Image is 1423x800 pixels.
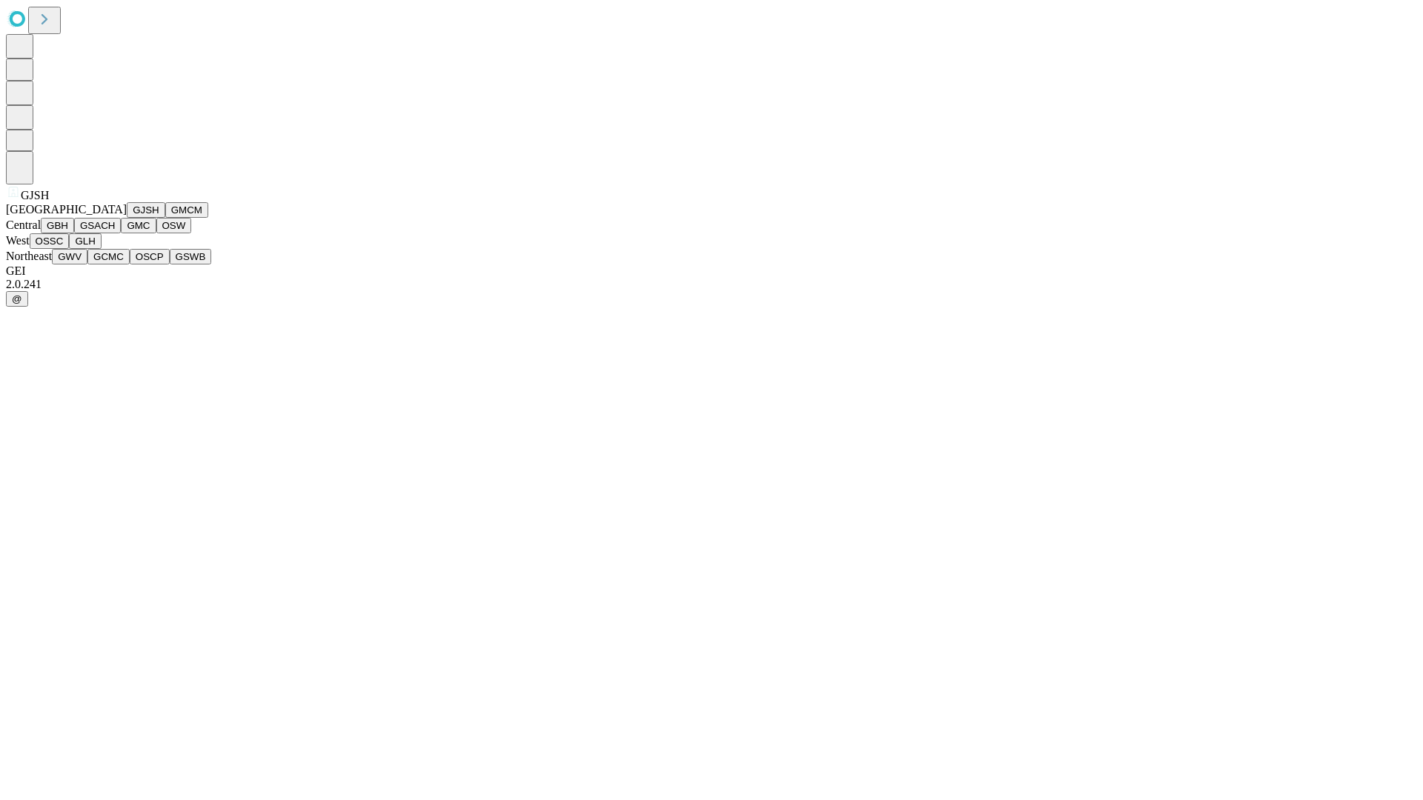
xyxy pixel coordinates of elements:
span: West [6,234,30,247]
span: [GEOGRAPHIC_DATA] [6,203,127,216]
button: GMC [121,218,156,233]
div: GEI [6,264,1417,278]
button: GMCM [165,202,208,218]
button: GBH [41,218,74,233]
button: OSSC [30,233,70,249]
button: GSWB [170,249,212,264]
button: GJSH [127,202,165,218]
button: OSW [156,218,192,233]
span: Central [6,219,41,231]
span: GJSH [21,189,49,201]
div: 2.0.241 [6,278,1417,291]
span: @ [12,293,22,304]
button: GWV [52,249,87,264]
button: OSCP [130,249,170,264]
span: Northeast [6,250,52,262]
button: GSACH [74,218,121,233]
button: @ [6,291,28,307]
button: GLH [69,233,101,249]
button: GCMC [87,249,130,264]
